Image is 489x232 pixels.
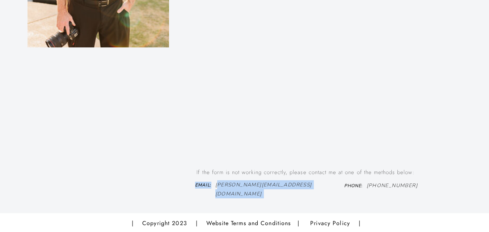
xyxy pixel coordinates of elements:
i: Email [195,182,210,188]
b: : [344,183,363,189]
a: | Privacy Policy | [298,218,368,228]
a: | Website Terms and Conditions [196,218,300,228]
a: | Copyright 2023 [132,218,192,228]
i: [PHONE_NUMBER] [367,182,418,189]
b: : [195,182,211,188]
a: [PERSON_NAME][EMAIL_ADDRESS][DOMAIN_NAME] [215,180,325,188]
a: [PHONE_NUMBER] [367,181,417,190]
i: [PERSON_NAME][EMAIL_ADDRESS][DOMAIN_NAME] [215,181,312,197]
p: If the form is not working correctly, please contact me at one of the methods below: [186,168,426,175]
i: Phone [344,183,361,189]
